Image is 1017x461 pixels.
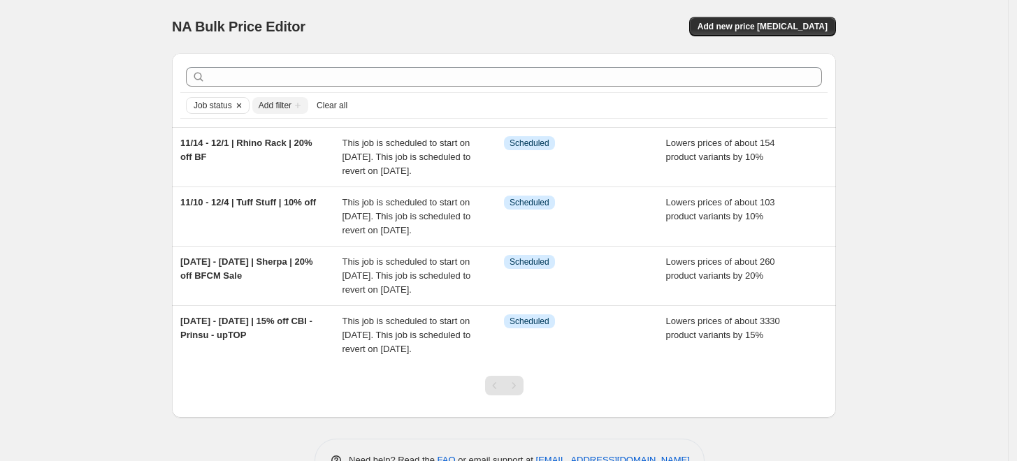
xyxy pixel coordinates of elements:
[689,17,836,36] button: Add new price [MEDICAL_DATA]
[666,197,775,221] span: Lowers prices of about 103 product variants by 10%
[666,316,780,340] span: Lowers prices of about 3330 product variants by 15%
[259,100,291,111] span: Add filter
[510,316,549,327] span: Scheduled
[180,316,312,340] span: [DATE] - [DATE] | 15% off CBI - Prinsu - upTOP
[342,316,471,354] span: This job is scheduled to start on [DATE]. This job is scheduled to revert on [DATE].
[252,97,308,114] button: Add filter
[172,19,305,34] span: NA Bulk Price Editor
[342,138,471,176] span: This job is scheduled to start on [DATE]. This job is scheduled to revert on [DATE].
[342,197,471,235] span: This job is scheduled to start on [DATE]. This job is scheduled to revert on [DATE].
[317,100,347,111] span: Clear all
[311,97,353,114] button: Clear all
[510,256,549,268] span: Scheduled
[180,256,313,281] span: [DATE] - [DATE] | Sherpa | 20% off BFCM Sale
[194,100,232,111] span: Job status
[187,98,232,113] button: Job status
[180,138,312,162] span: 11/14 - 12/1 | Rhino Rack | 20% off BF
[232,98,246,113] button: Clear
[342,256,471,295] span: This job is scheduled to start on [DATE]. This job is scheduled to revert on [DATE].
[485,376,524,395] nav: Pagination
[698,21,828,32] span: Add new price [MEDICAL_DATA]
[180,197,316,207] span: 11/10 - 12/4 | Tuff Stuff | 10% off
[510,197,549,208] span: Scheduled
[666,256,775,281] span: Lowers prices of about 260 product variants by 20%
[510,138,549,149] span: Scheduled
[666,138,775,162] span: Lowers prices of about 154 product variants by 10%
